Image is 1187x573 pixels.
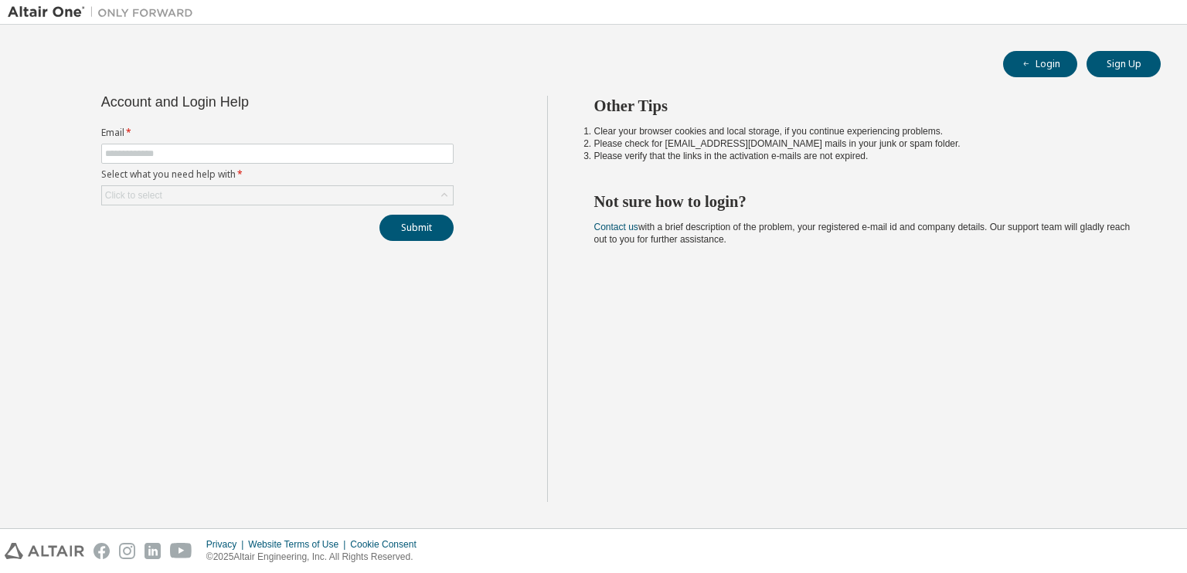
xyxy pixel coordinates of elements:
img: linkedin.svg [145,543,161,559]
label: Select what you need help with [101,168,454,181]
li: Clear your browser cookies and local storage, if you continue experiencing problems. [594,125,1134,137]
h2: Not sure how to login? [594,192,1134,212]
img: Altair One [8,5,201,20]
div: Account and Login Help [101,96,383,108]
div: Click to select [105,189,162,202]
div: Privacy [206,538,248,551]
span: with a brief description of the problem, your registered e-mail id and company details. Our suppo... [594,222,1131,245]
img: instagram.svg [119,543,135,559]
img: youtube.svg [170,543,192,559]
label: Email [101,127,454,139]
a: Contact us [594,222,638,232]
img: facebook.svg [94,543,110,559]
h2: Other Tips [594,96,1134,116]
div: Website Terms of Use [248,538,350,551]
li: Please check for [EMAIL_ADDRESS][DOMAIN_NAME] mails in your junk or spam folder. [594,137,1134,150]
p: © 2025 Altair Engineering, Inc. All Rights Reserved. [206,551,426,564]
li: Please verify that the links in the activation e-mails are not expired. [594,150,1134,162]
div: Click to select [102,186,453,205]
button: Sign Up [1087,51,1161,77]
button: Login [1003,51,1077,77]
img: altair_logo.svg [5,543,84,559]
div: Cookie Consent [350,538,425,551]
button: Submit [379,215,454,241]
